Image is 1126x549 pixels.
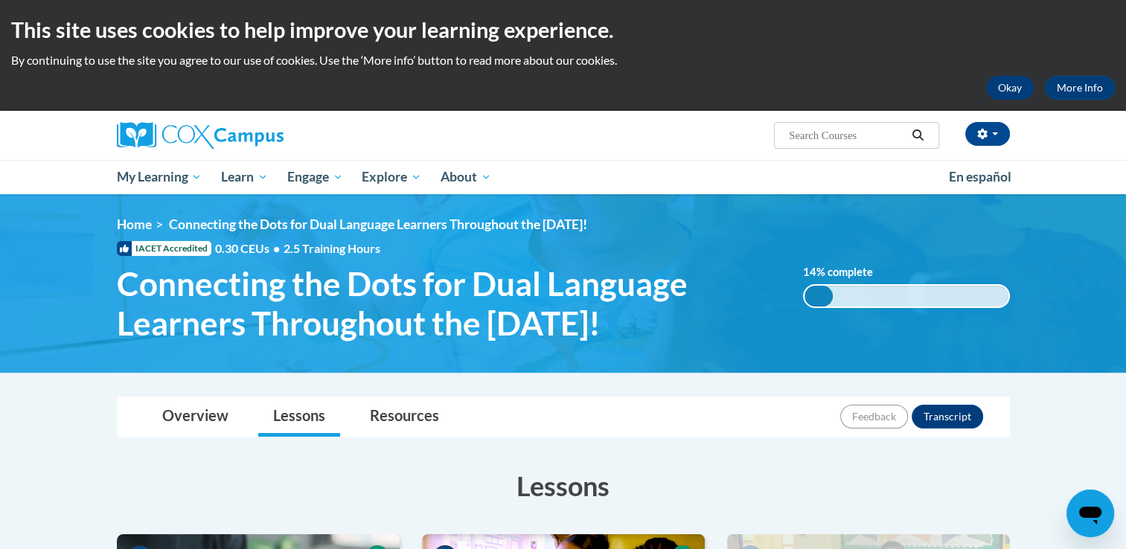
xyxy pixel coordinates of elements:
a: Explore [352,160,431,194]
div: 14% [804,286,833,306]
div: Main menu [95,160,1032,194]
span: Learn [221,168,268,186]
h2: This site uses cookies to help improve your learning experience. [11,15,1115,45]
a: Lessons [258,397,340,437]
button: Okay [986,76,1034,100]
a: Home [117,216,152,232]
span: Connecting the Dots for Dual Language Learners Throughout the [DATE]! [169,216,587,232]
a: Cox Campus [117,122,400,149]
button: Account Settings [965,122,1010,146]
a: Learn [211,160,278,194]
a: Overview [147,397,243,437]
span: Engage [287,168,343,186]
a: Resources [355,397,454,437]
span: 2.5 Training Hours [284,241,380,255]
iframe: Button to launch messaging window, conversation in progress [1066,489,1114,537]
h3: Lessons [117,467,1010,504]
span: My Learning [116,168,202,186]
span: • [273,241,280,255]
input: Search Courses [787,126,906,144]
span: En español [949,169,1011,184]
button: Feedback [840,405,908,428]
button: Search [906,126,929,144]
a: En español [939,161,1021,193]
a: About [431,160,501,194]
a: My Learning [107,160,212,194]
label: % complete [803,264,889,280]
span: About [441,168,491,186]
button: Transcript [912,405,983,428]
a: Engage [278,160,353,194]
p: By continuing to use the site you agree to our use of cookies. Use the ‘More info’ button to read... [11,52,1115,68]
span: 14 [803,266,816,278]
span: Explore [362,168,421,186]
img: Cox Campus [117,122,284,149]
span: IACET Accredited [117,241,211,256]
a: More Info [1045,76,1115,100]
span: 0.30 CEUs [215,240,284,257]
span: Connecting the Dots for Dual Language Learners Throughout the [DATE]! [117,264,781,343]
